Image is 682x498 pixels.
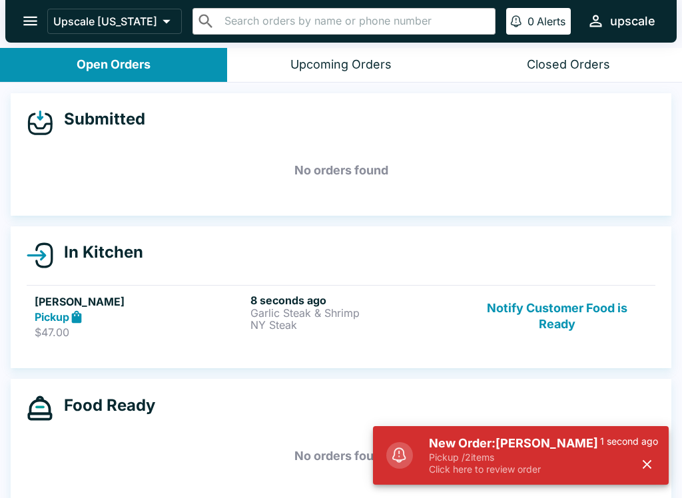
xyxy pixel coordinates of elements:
[13,4,47,38] button: open drawer
[610,13,655,29] div: upscale
[27,285,655,348] a: [PERSON_NAME]Pickup$47.008 seconds agoGarlic Steak & ShrimpNY SteakNotify Customer Food is Ready
[35,294,245,310] h5: [PERSON_NAME]
[429,435,600,451] h5: New Order: [PERSON_NAME]
[47,9,182,34] button: Upscale [US_STATE]
[250,319,461,331] p: NY Steak
[53,15,157,28] p: Upscale [US_STATE]
[77,57,151,73] div: Open Orders
[35,310,69,324] strong: Pickup
[27,432,655,480] h5: No orders found
[27,146,655,194] h5: No orders found
[429,463,600,475] p: Click here to review order
[290,57,392,73] div: Upcoming Orders
[35,326,245,339] p: $47.00
[581,7,661,35] button: upscale
[220,12,490,31] input: Search orders by name or phone number
[527,15,534,28] p: 0
[537,15,565,28] p: Alerts
[600,435,658,447] p: 1 second ago
[53,395,155,415] h4: Food Ready
[429,451,600,463] p: Pickup / 2 items
[467,294,647,340] button: Notify Customer Food is Ready
[250,294,461,307] h6: 8 seconds ago
[53,242,143,262] h4: In Kitchen
[53,109,145,129] h4: Submitted
[250,307,461,319] p: Garlic Steak & Shrimp
[527,57,610,73] div: Closed Orders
